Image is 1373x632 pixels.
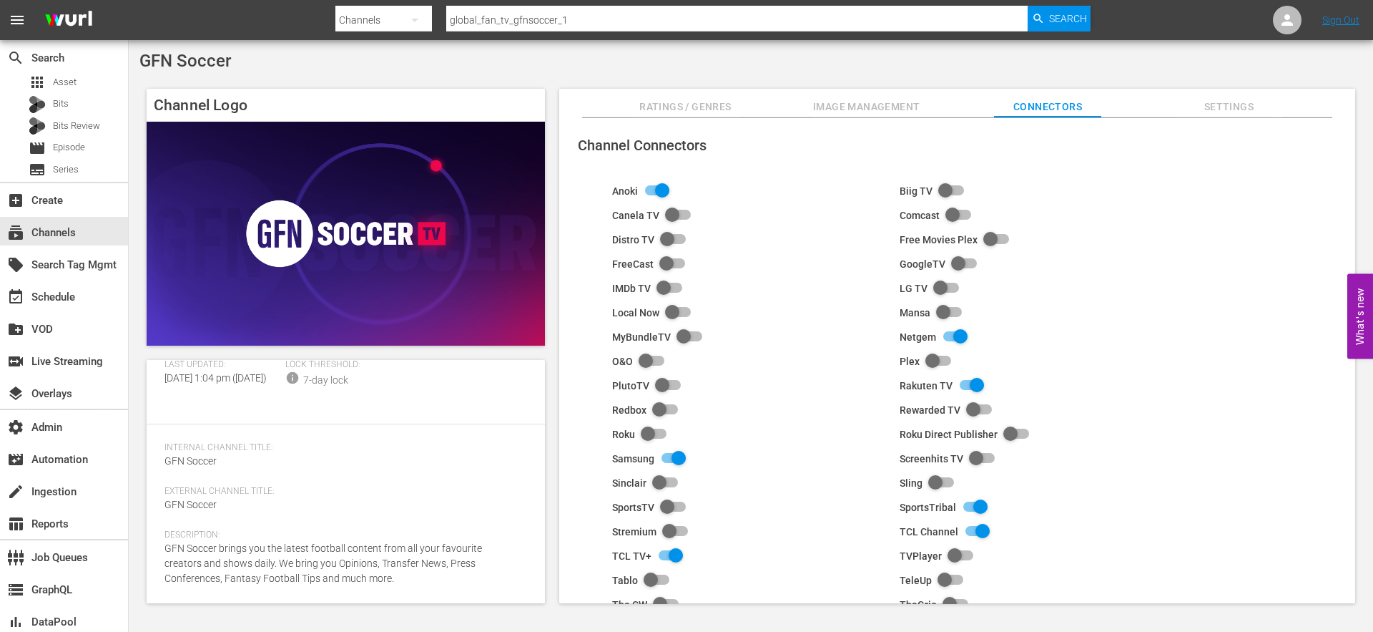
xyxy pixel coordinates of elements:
[612,575,638,586] div: Tablo
[34,4,103,37] img: ans4CAIJ8jUAAAAAAAAAAAAAAAAAAAAAAAAgQb4GAAAAAAAAAAAAAAAAAAAAAAAAJMjXAAAAAAAAAAAAAAAAAAAAAAAAgAT5G...
[53,75,77,89] span: Asset
[164,442,520,454] span: Internal Channel Title:
[813,98,920,116] span: Image Management
[164,486,520,497] span: External Channel Title:
[900,599,937,611] div: TheGrio
[900,307,930,319] div: Mansa
[1049,6,1087,31] span: Search
[7,581,24,598] span: GraphQL
[612,550,651,562] div: TCL TV+
[612,404,646,416] div: Redbox
[900,453,963,465] div: Screenhits TV
[900,356,920,367] div: Plex
[612,453,654,465] div: Samsung
[900,477,922,489] div: Sling
[7,483,24,500] span: Ingestion
[7,549,24,566] span: Job Queues
[612,307,659,319] div: Local Now
[1028,6,1091,31] button: Search
[7,353,24,370] span: Live Streaming
[7,192,24,209] span: add_box
[29,161,46,178] span: subtitles
[29,117,46,135] div: Bits Review
[631,98,739,116] span: Ratings / Genres
[900,185,932,197] div: Biig TV
[612,477,646,489] div: Sinclair
[1347,273,1373,359] button: Open Feedback Widget
[29,74,46,91] span: Asset
[7,321,24,338] span: VOD
[7,256,24,273] span: Search Tag Mgmt
[612,380,649,392] div: PlutoTV
[164,372,267,384] span: [DATE] 1:04 pm ([DATE])
[900,283,927,294] div: LG TV
[900,502,956,513] div: SportsTribal
[900,575,932,586] div: TeleUp
[1322,14,1359,26] a: Sign Out
[164,543,482,584] span: GFN Soccer brings you the latest football content from all your favourite creators and shows dail...
[1175,98,1282,116] span: Settings
[164,530,520,541] span: Description:
[7,419,24,436] span: Admin
[612,234,654,245] div: Distro TV
[612,526,656,538] div: Stremium
[612,185,638,197] div: Anoki
[900,429,998,440] div: Roku Direct Publisher
[53,97,69,111] span: Bits
[7,613,24,631] span: DataPool
[164,359,278,371] span: Last Updated:
[7,224,24,241] span: Channels
[612,429,635,440] div: Roku
[29,96,46,113] div: Bits
[612,599,647,611] div: The CW
[900,210,940,221] div: Comcast
[7,451,24,468] span: Automation
[53,162,79,177] span: Series
[900,258,945,270] div: GoogleTV
[900,331,936,343] div: Netgem
[994,98,1101,116] span: Connectors
[7,385,24,402] span: Overlays
[164,499,217,510] span: GFN Soccer
[900,526,958,538] div: TCL Channel
[612,258,654,270] div: FreeCast
[285,371,300,385] span: info
[578,137,707,154] span: Channel Connectors
[303,373,348,388] div: 7-day lock
[900,380,953,392] div: Rakuten TV
[29,140,46,157] span: Episode
[612,356,633,367] div: O&O
[147,89,545,122] h4: Channel Logo
[139,51,231,71] span: GFN Soccer
[900,234,978,245] div: Free Movies Plex
[612,502,654,513] div: SportsTV
[612,210,659,221] div: Canela TV
[285,359,399,371] span: Lock Threshold:
[612,283,651,294] div: IMDb TV
[53,140,85,155] span: Episode
[900,404,960,416] div: Rewarded TV
[612,331,671,343] div: MyBundleTV
[7,288,24,306] span: Schedule
[147,122,545,346] img: GFN Soccer
[7,515,24,533] span: Reports
[900,550,942,562] div: TVPlayer
[7,49,24,67] span: Search
[164,455,217,467] span: GFN Soccer
[53,119,100,133] span: Bits Review
[9,11,26,29] span: menu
